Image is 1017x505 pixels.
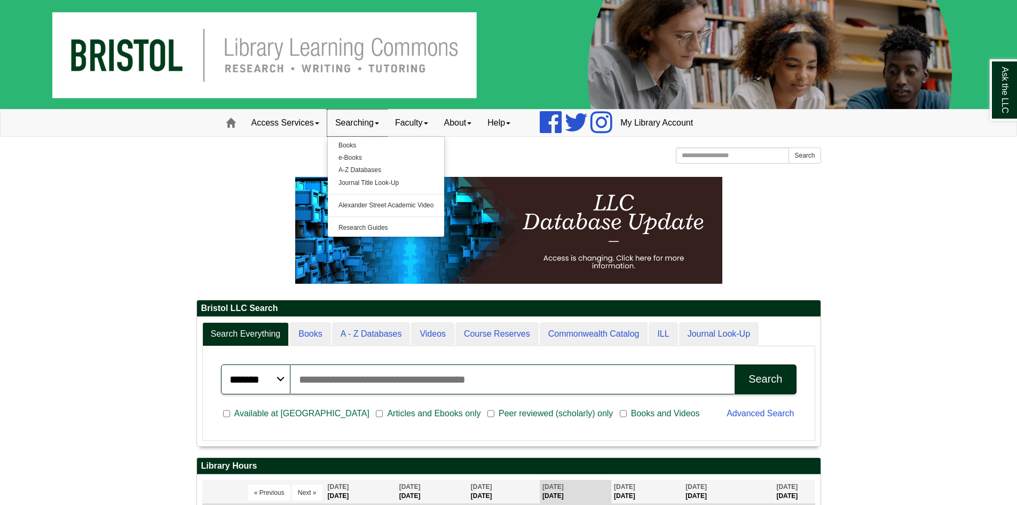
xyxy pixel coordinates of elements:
a: Help [479,110,518,136]
a: Access Services [243,110,327,136]
span: Articles and Ebooks only [383,407,485,420]
h2: Library Hours [197,458,821,475]
a: About [436,110,480,136]
a: A - Z Databases [332,322,411,346]
a: e-Books [328,152,445,164]
div: Search [748,373,782,385]
button: Search [789,147,821,164]
a: Course Reserves [455,322,539,346]
a: Alexander Street Academic Video [328,199,445,212]
span: Books and Videos [627,407,704,420]
span: [DATE] [471,483,492,491]
a: Faculty [387,110,436,136]
a: Journal Look-Up [679,322,759,346]
button: Search [735,364,796,394]
h2: Bristol LLC Search [197,300,821,317]
span: [DATE] [685,483,707,491]
input: Available at [GEOGRAPHIC_DATA] [223,409,230,418]
th: [DATE] [325,480,397,504]
a: My Library Account [612,110,701,136]
th: [DATE] [774,480,815,504]
a: Videos [411,322,454,346]
a: Advanced Search [727,409,794,418]
a: ILL [649,322,677,346]
input: Articles and Ebooks only [376,409,383,418]
a: A-Z Databases [328,164,445,176]
a: Books [290,322,330,346]
input: Peer reviewed (scholarly) only [487,409,494,418]
a: Research Guides [328,222,445,234]
a: Search Everything [202,322,289,346]
button: « Previous [248,485,290,501]
span: [DATE] [399,483,421,491]
span: [DATE] [776,483,798,491]
span: [DATE] [614,483,635,491]
a: Searching [327,110,387,136]
span: [DATE] [542,483,564,491]
th: [DATE] [468,480,540,504]
span: Peer reviewed (scholarly) only [494,407,617,420]
th: [DATE] [397,480,468,504]
a: Commonwealth Catalog [540,322,648,346]
span: [DATE] [328,483,349,491]
img: HTML tutorial [295,177,722,284]
th: [DATE] [683,480,774,504]
th: [DATE] [611,480,683,504]
span: Available at [GEOGRAPHIC_DATA] [230,407,374,420]
input: Books and Videos [620,409,627,418]
a: Journal Title Look-Up [328,177,445,189]
th: [DATE] [540,480,611,504]
a: Books [328,139,445,152]
button: Next » [292,485,322,501]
